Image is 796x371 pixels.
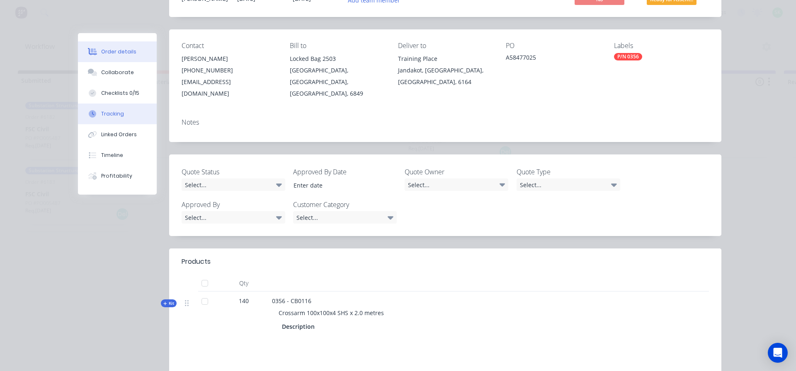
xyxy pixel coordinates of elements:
[219,275,269,291] div: Qty
[101,152,123,159] div: Timeline
[398,65,493,88] div: Jandakot, [GEOGRAPHIC_DATA], [GEOGRAPHIC_DATA], 6164
[101,48,136,55] div: Order details
[182,118,709,126] div: Notes
[405,178,508,191] div: Select...
[78,62,157,83] button: Collaborate
[398,42,493,50] div: Deliver to
[182,200,285,210] label: Approved By
[293,200,397,210] label: Customer Category
[288,179,391,191] input: Enter date
[182,76,277,99] div: [EMAIL_ADDRESS][DOMAIN_NAME]
[405,167,508,177] label: Quote Owner
[163,300,174,306] span: Kit
[101,172,132,180] div: Profitability
[768,343,788,363] div: Open Intercom Messenger
[398,53,493,65] div: Training Place
[182,42,277,50] div: Contact
[506,42,601,50] div: PO
[182,65,277,76] div: [PHONE_NUMBER]
[101,110,124,118] div: Tracking
[279,309,384,317] span: Crossarm 100x100x4 SHS x 2.0 metres
[517,178,620,191] div: Select...
[182,257,211,267] div: Products
[293,167,397,177] label: Approved By Date
[78,145,157,166] button: Timeline
[78,124,157,145] button: Linked Orders
[290,53,385,65] div: Locked Bag 2503
[614,42,709,50] div: Labels
[290,53,385,99] div: Locked Bag 2503[GEOGRAPHIC_DATA], [GEOGRAPHIC_DATA], [GEOGRAPHIC_DATA], 6849
[161,299,177,307] div: Kit
[398,53,493,88] div: Training PlaceJandakot, [GEOGRAPHIC_DATA], [GEOGRAPHIC_DATA], 6164
[293,211,397,224] div: Select...
[506,53,601,65] div: A58477025
[78,104,157,124] button: Tracking
[182,178,285,191] div: Select...
[182,53,277,99] div: [PERSON_NAME][PHONE_NUMBER][EMAIL_ADDRESS][DOMAIN_NAME]
[282,320,318,332] div: Description
[290,42,385,50] div: Bill to
[239,296,249,305] span: 140
[78,41,157,62] button: Order details
[182,211,285,224] div: Select...
[101,89,139,97] div: Checklists 0/15
[614,53,642,60] div: P/N 0356
[182,167,285,177] label: Quote Status
[78,83,157,104] button: Checklists 0/15
[101,69,134,76] div: Collaborate
[78,166,157,186] button: Profitability
[272,297,311,305] span: 0356 - CB0116
[290,65,385,99] div: [GEOGRAPHIC_DATA], [GEOGRAPHIC_DATA], [GEOGRAPHIC_DATA], 6849
[101,131,137,138] div: Linked Orders
[517,167,620,177] label: Quote Type
[182,53,277,65] div: [PERSON_NAME]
